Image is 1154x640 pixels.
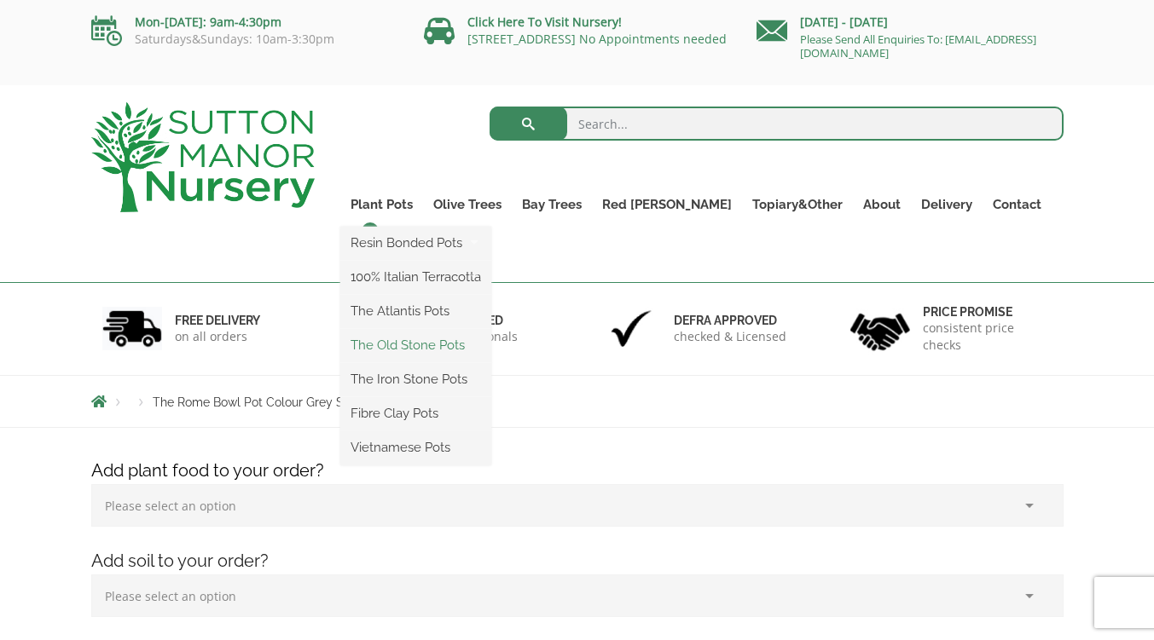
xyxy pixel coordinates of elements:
p: on all orders [175,328,260,345]
p: checked & Licensed [674,328,786,345]
img: 1.jpg [102,307,162,350]
p: Saturdays&Sundays: 10am-3:30pm [91,32,398,46]
input: Search... [490,107,1064,141]
a: Plant Pots [340,193,423,216]
a: Red [PERSON_NAME] [592,193,742,216]
span: The Rome Bowl Pot Colour Grey Stone [153,395,368,409]
h4: Add soil to your order? [78,548,1076,574]
a: Bay Trees [512,193,592,216]
a: The Old Stone Pots [340,332,491,358]
a: 100% Italian Terracotta [340,264,491,290]
a: Vietnamese Pots [340,435,491,460]
a: Topiary&Other [742,193,853,216]
a: Please Send All Enquiries To: [EMAIL_ADDRESS][DOMAIN_NAME] [800,32,1036,61]
img: logo [91,102,315,212]
a: Delivery [911,193,983,216]
a: Contact [983,193,1052,216]
h6: FREE DELIVERY [175,313,260,328]
a: [STREET_ADDRESS] No Appointments needed [467,31,727,47]
h4: Add plant food to your order? [78,458,1076,484]
p: consistent price checks [923,320,1053,354]
a: Resin Bonded Pots [340,230,491,256]
nav: Breadcrumbs [91,395,1064,408]
p: Mon-[DATE]: 9am-4:30pm [91,12,398,32]
a: Click Here To Visit Nursery! [467,14,622,30]
h6: Defra approved [674,313,786,328]
a: The Atlantis Pots [340,298,491,324]
a: Olive Trees [423,193,512,216]
a: The Iron Stone Pots [340,366,491,392]
a: About [853,193,911,216]
img: 3.jpg [601,307,661,350]
h6: Price promise [923,304,1053,320]
img: 4.jpg [850,303,910,355]
a: Fibre Clay Pots [340,401,491,426]
p: [DATE] - [DATE] [757,12,1064,32]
